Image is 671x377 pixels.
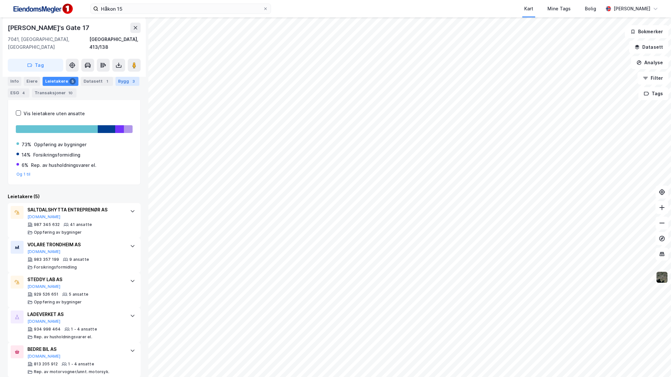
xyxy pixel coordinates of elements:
[656,271,668,283] img: 9k=
[34,327,61,332] div: 934 998 464
[27,284,61,289] button: [DOMAIN_NAME]
[27,249,61,254] button: [DOMAIN_NAME]
[33,151,80,159] div: Forsikringsformidling
[104,78,110,85] div: 1
[34,230,82,235] div: Oppføring av bygninger
[27,241,124,249] div: VOLARE TRONDHEIM AS
[24,77,40,86] div: Eiere
[24,110,85,117] div: Vis leietakere uten ansatte
[524,5,533,13] div: Kart
[639,346,671,377] iframe: Chat Widget
[22,141,31,148] div: 73%
[34,265,77,270] div: Forsikringsformidling
[34,334,92,340] div: Rep. av husholdningsvarer el.
[67,90,74,96] div: 10
[68,362,94,367] div: 1 - 4 ansatte
[20,90,27,96] div: 4
[32,88,76,97] div: Transaksjoner
[115,77,139,86] div: Bygg
[34,369,109,374] div: Rep. av motorvogner/unnt. motorsyk.
[34,292,58,297] div: 929 526 651
[585,5,596,13] div: Bolig
[629,41,668,54] button: Datasett
[34,141,86,148] div: Oppføring av bygninger
[625,25,668,38] button: Bokmerker
[16,172,31,177] button: Og 1 til
[27,311,124,318] div: LADEVERKET AS
[614,5,650,13] div: [PERSON_NAME]
[71,327,97,332] div: 1 - 4 ansatte
[8,59,63,72] button: Tag
[70,222,92,227] div: 41 ansatte
[8,193,141,200] div: Leietakere (5)
[34,257,59,262] div: 983 357 199
[8,23,90,33] div: [PERSON_NAME]'s Gate 17
[27,354,61,359] button: [DOMAIN_NAME]
[27,345,124,353] div: BEDRE BIL AS
[34,222,60,227] div: 987 345 632
[638,87,668,100] button: Tags
[22,151,31,159] div: 14%
[637,72,668,85] button: Filter
[8,36,89,51] div: 7041, [GEOGRAPHIC_DATA], [GEOGRAPHIC_DATA]
[31,161,96,169] div: Rep. av husholdningsvarer el.
[130,78,137,85] div: 3
[10,2,75,16] img: F4PB6Px+NJ5v8B7XTbfpPpyloAAAAASUVORK5CYII=
[8,77,21,86] div: Info
[547,5,571,13] div: Mine Tags
[22,161,28,169] div: 6%
[98,4,263,14] input: Søk på adresse, matrikkel, gårdeiere, leietakere eller personer
[27,206,124,214] div: SALTDALSHYTTA ENTREPRENØR AS
[43,77,78,86] div: Leietakere
[631,56,668,69] button: Analyse
[69,257,89,262] div: 9 ansatte
[81,77,113,86] div: Datasett
[8,88,29,97] div: ESG
[34,362,58,367] div: 813 205 912
[639,346,671,377] div: Kontrollprogram for chat
[27,276,124,283] div: STEDDY LAB AS
[27,214,61,219] button: [DOMAIN_NAME]
[69,292,88,297] div: 5 ansatte
[34,300,82,305] div: Oppføring av bygninger
[89,36,141,51] div: [GEOGRAPHIC_DATA], 413/138
[69,78,76,85] div: 5
[27,319,61,324] button: [DOMAIN_NAME]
